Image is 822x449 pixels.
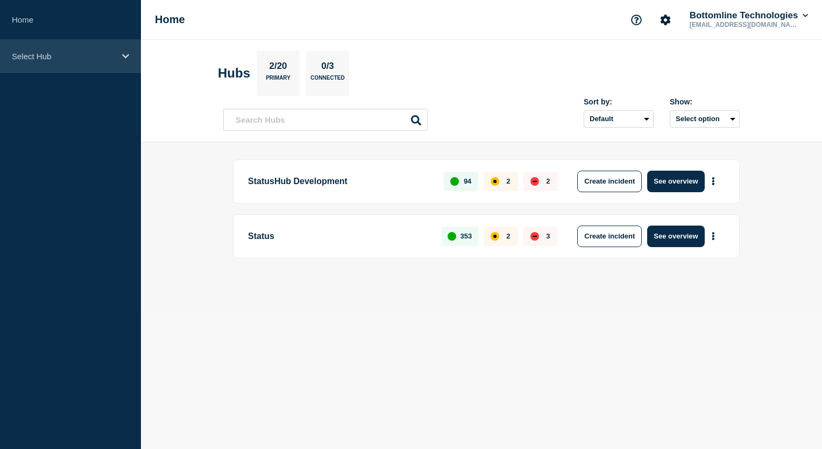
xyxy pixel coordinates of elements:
[647,171,704,192] button: See overview
[647,226,704,247] button: See overview
[584,97,654,106] div: Sort by:
[460,232,472,240] p: 353
[310,75,344,86] p: Connected
[317,61,338,75] p: 0/3
[448,232,456,241] div: up
[654,9,677,31] button: Account settings
[584,110,654,128] select: Sort by
[577,171,642,192] button: Create incident
[218,66,250,81] h2: Hubs
[248,171,431,192] p: StatusHub Development
[155,13,185,26] h1: Home
[464,177,471,185] p: 94
[530,232,539,241] div: down
[506,232,510,240] p: 2
[223,109,428,131] input: Search Hubs
[706,171,720,191] button: More actions
[625,9,648,31] button: Support
[266,75,290,86] p: Primary
[577,226,642,247] button: Create incident
[491,177,499,186] div: affected
[706,226,720,246] button: More actions
[248,226,429,247] p: Status
[506,177,510,185] p: 2
[688,21,799,29] p: [EMAIL_ADDRESS][DOMAIN_NAME]
[450,177,459,186] div: up
[12,52,115,61] p: Select Hub
[546,232,550,240] p: 3
[670,110,740,128] button: Select option
[265,61,291,75] p: 2/20
[546,177,550,185] p: 2
[688,10,810,21] button: Bottomline Technologies
[491,232,499,241] div: affected
[670,97,740,106] div: Show:
[530,177,539,186] div: down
